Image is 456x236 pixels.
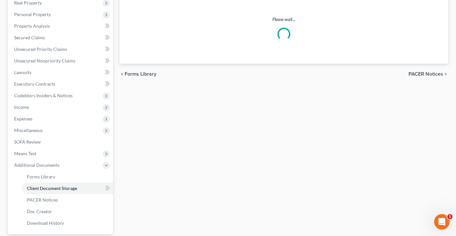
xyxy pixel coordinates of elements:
span: Secured Claims [14,35,45,40]
a: Property Analysis [9,20,113,32]
span: Miscellaneous [14,127,43,133]
button: chevron_left Forms Library [119,71,156,77]
span: Expenses [14,116,32,121]
span: Client Document Storage [27,185,77,191]
p: Please wait... [128,16,439,23]
span: Executory Contracts [14,81,55,87]
i: chevron_left [119,71,125,77]
span: Unsecured Nonpriority Claims [14,58,75,63]
a: Forms Library [22,171,113,183]
a: Unsecured Nonpriority Claims [9,55,113,67]
iframe: Intercom live chat [434,214,450,230]
a: Doc Creator [22,206,113,217]
span: PACER Notices [408,71,443,77]
a: Executory Contracts [9,78,113,90]
span: Additional Documents [14,162,59,168]
a: Client Document Storage [22,183,113,194]
a: Secured Claims [9,32,113,43]
a: Download History [22,217,113,229]
span: Download History [27,220,64,226]
span: Income [14,104,29,110]
span: Personal Property [14,12,51,17]
a: PACER Notices [22,194,113,206]
span: Unsecured Priority Claims [14,46,67,52]
span: PACER Notices [27,197,58,203]
span: Property Analysis [14,23,50,29]
span: Lawsuits [14,70,31,75]
span: 1 [447,214,452,219]
span: Doc Creator [27,209,52,214]
button: PACER Notices chevron_right [408,71,448,77]
a: SOFA Review [9,136,113,148]
span: Means Test [14,151,36,156]
span: Forms Library [125,71,156,77]
i: chevron_right [443,71,448,77]
a: Lawsuits [9,67,113,78]
span: SOFA Review [14,139,41,145]
span: Forms Library [27,174,55,179]
a: Unsecured Priority Claims [9,43,113,55]
span: Codebtors Insiders & Notices [14,93,73,98]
